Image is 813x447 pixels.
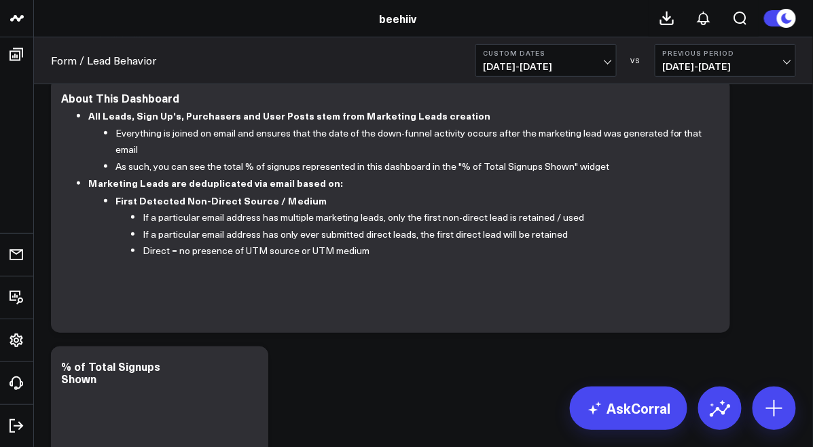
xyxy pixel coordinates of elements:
b: Previous Period [662,49,789,57]
li: As such, you can see the total % of signups represented in this dashboard in the "% of Total Sign... [115,158,710,175]
div: About This Dashboard [61,90,179,105]
div: VS [624,56,648,65]
li: Direct = no presence of UTM source or UTM medium [143,243,710,260]
li: Everything is joined on email and ensures that the date of the down-funnel activity occurs after ... [115,125,710,158]
li: If a particular email address has only ever submitted direct leads, the first direct lead will be... [143,226,710,243]
a: AskCorral [570,387,687,430]
b: Marketing Leads are deduplicated via email based on: [88,176,343,190]
a: beehiiv [380,11,417,26]
b: First Detected Non-Direct Source / Medium [115,194,327,207]
span: [DATE] - [DATE] [483,61,609,72]
span: [DATE] - [DATE] [662,61,789,72]
a: Form / Lead Behavior [51,53,156,68]
button: Previous Period[DATE]-[DATE] [655,44,796,77]
div: % of Total Signups Shown [61,359,160,386]
li: If a particular email address has multiple marketing leads, only the first non-direct lead is ret... [143,209,710,226]
button: Custom Dates[DATE]-[DATE] [475,44,617,77]
b: All Leads, Sign Up's, Purchasers and User Posts stem from Marketing Leads creation [88,109,490,122]
b: Custom Dates [483,49,609,57]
